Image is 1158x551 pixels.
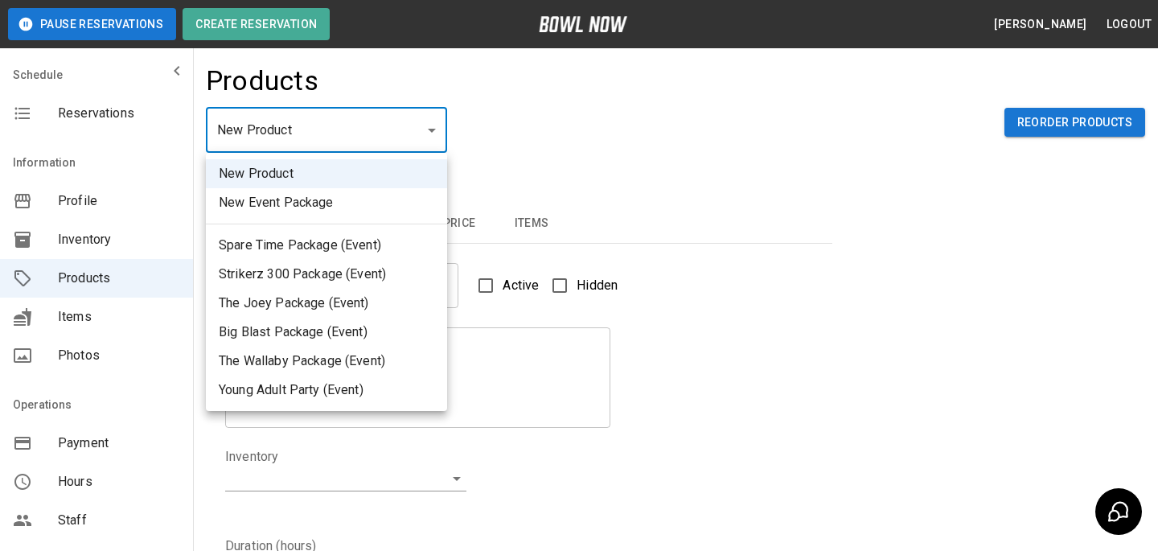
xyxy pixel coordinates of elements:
li: Spare Time Package (Event) [206,231,447,260]
li: New Event Package [206,188,447,217]
li: Big Blast Package (Event) [206,318,447,347]
li: Strikerz 300 Package (Event) [206,260,447,289]
li: The Joey Package (Event) [206,289,447,318]
li: New Product [206,159,447,188]
li: The Wallaby Package (Event) [206,347,447,376]
li: Young Adult Party (Event) [206,376,447,405]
